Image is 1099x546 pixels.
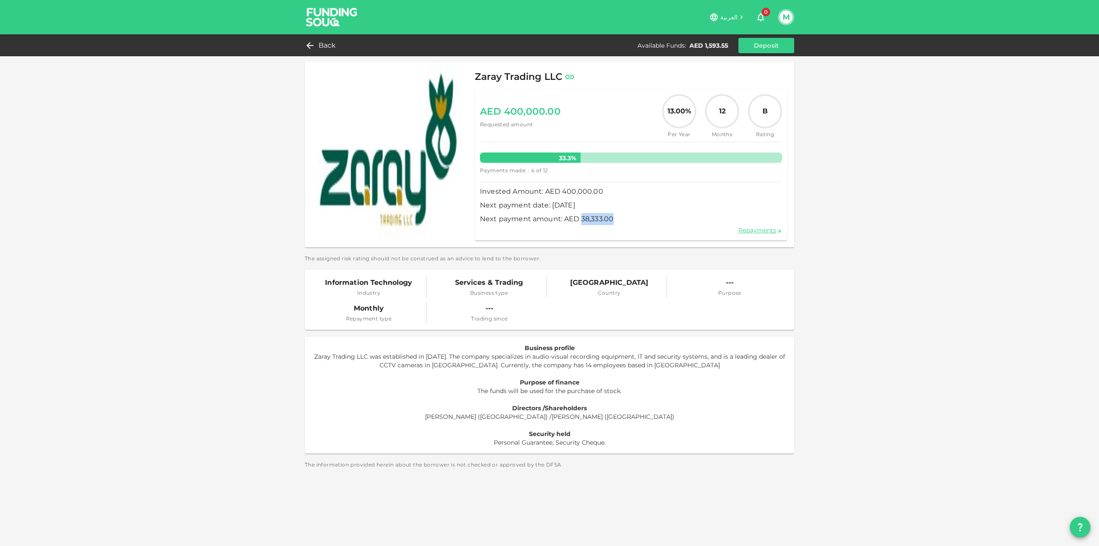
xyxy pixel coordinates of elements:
[480,104,561,120] span: AED 400,000.00
[570,277,649,289] span: [GEOGRAPHIC_DATA]
[570,289,649,297] span: Country
[480,120,561,129] span: Requested amount
[1070,517,1090,537] button: question
[480,186,782,198] span: Invested Amount: AED 400,000.00
[475,69,563,85] span: Zaray Trading LLC
[312,344,787,378] p: Zaray Trading LLC was established in [DATE]. The company specializes in audio-visual recording eq...
[305,254,794,263] span: The assigned risk rating should not be construed as an advice to lend to the borrower.
[738,38,794,53] button: Deposit
[471,314,507,323] span: Trading since
[305,461,794,469] span: The information provided herein about the borrower is not checked or approved by the DFSA
[480,213,782,225] span: Next payment amount: AED 38,333.00
[762,8,770,16] span: 0
[346,314,392,323] span: Repayment type
[719,106,726,116] span: 12
[662,130,696,139] span: Per Year
[312,412,787,421] p: [PERSON_NAME] ([GEOGRAPHIC_DATA]) /[PERSON_NAME] ([GEOGRAPHIC_DATA])
[762,106,768,116] span: B
[512,404,545,412] strong: Directors /
[520,378,580,386] strong: Purpose of finance
[471,302,507,314] span: ---
[529,430,571,438] strong: Security held
[325,289,412,297] span: Industry
[480,154,580,162] p: 33.3 %
[545,404,587,412] strong: Shareholders
[480,199,782,211] span: Next payment date: [DATE]
[705,130,739,139] span: Months
[638,41,686,50] div: Available Funds :
[455,289,523,297] span: Business type
[720,13,738,21] span: العربية
[312,430,787,447] p: Personal Guarantee, Security Cheque.
[752,9,769,26] button: 0
[305,62,468,247] img: Marketplace Logo
[738,226,782,234] a: Repayments
[780,11,792,24] button: M
[718,289,741,297] span: Purpose
[346,302,392,314] span: Monthly
[525,344,575,352] strong: Business profile
[312,378,787,395] p: The funds will be used for the purchase of stock.
[480,166,548,175] span: Payments made: : 4 of 12
[319,40,336,52] span: Back
[668,106,691,116] span: 13.00%
[689,41,728,50] div: AED 1,593.55
[325,277,412,289] span: Information Technology
[748,130,782,139] span: Rating
[455,277,523,289] span: Services & Trading
[718,277,741,289] span: ---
